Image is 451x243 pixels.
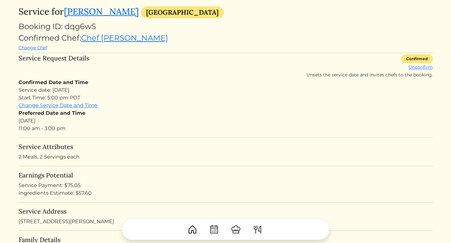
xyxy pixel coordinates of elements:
[19,208,433,215] h5: Service Address
[19,189,433,197] div: Ingredients Estimate: $57.60
[253,224,263,235] img: ForkKnife-55491504ffdb50bab0c1e09e7649658475375261d09fd45db06cec23bce548bf.svg
[19,32,433,51] div: Confirmed Chef:
[19,86,433,102] div: Service date: [DATE] Start Time: 5:00 pm PDT
[19,208,433,225] div: [STREET_ADDRESS][PERSON_NAME]
[19,182,433,189] div: Service Payment: $75.05
[19,21,433,32] div: Booking ID: dqg6wS
[141,6,224,18] div: [GEOGRAPHIC_DATA]
[19,54,89,76] h5: Service Request Details
[64,6,139,17] a: [PERSON_NAME]
[209,224,219,235] img: CalendarDots-5bcf9d9080389f2a281d69619e1c85352834be518fbc73d9501aef674afc0d57.svg
[19,143,433,151] h5: Service Attributes
[401,54,433,63] div: Confirmed
[81,33,168,43] a: Chef [PERSON_NAME]
[19,6,433,18] h3: Service for
[19,110,85,116] strong: Preferred Date and Time
[187,224,198,235] img: House-9bf13187bcbb5817f509fe5e7408150f90897510c4275e13d0d5fca38e0b5951.svg
[231,224,241,235] img: ChefHat-a374fb509e4f37eb0702ca99f5f64f3b6956810f32a249b33092029f8484b388.svg
[307,72,433,78] span: Unsets the service date and invites chefs to the booking.
[19,109,433,132] div: [DATE] 11:00 am - 3:00 pm
[19,171,433,179] h5: Earnings Potential
[408,64,433,70] a: Unconfirm
[19,153,433,161] p: 2 Meals, 2 Servings each
[19,45,47,51] a: Change Chef
[19,79,88,85] strong: Confirmed Date and Time
[19,102,97,108] a: Change Service Date and Time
